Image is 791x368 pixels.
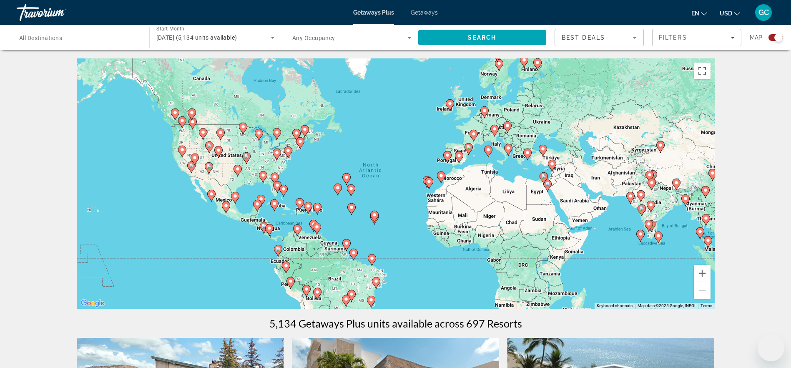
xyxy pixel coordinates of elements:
[17,2,100,23] a: Travorium
[758,335,784,361] iframe: Button to launch messaging window
[694,282,711,299] button: Zoom out
[418,30,547,45] button: Search
[562,34,605,41] span: Best Deals
[720,7,740,19] button: Change currency
[701,303,712,308] a: Terms (opens in new tab)
[79,298,106,309] img: Google
[720,10,732,17] span: USD
[156,26,184,32] span: Start Month
[353,9,394,16] a: Getaways Plus
[758,8,769,17] span: GC
[659,34,687,41] span: Filters
[694,265,711,282] button: Zoom in
[79,298,106,309] a: Open this area in Google Maps (opens a new window)
[562,33,637,43] mat-select: Sort by
[652,29,741,46] button: Filters
[691,7,707,19] button: Change language
[269,317,522,330] h1: 5,134 Getaways Plus units available across 697 Resorts
[691,10,699,17] span: en
[694,63,711,79] button: Toggle fullscreen view
[638,303,696,308] span: Map data ©2025 Google, INEGI
[411,9,438,16] a: Getaways
[19,33,138,43] input: Select destination
[750,32,762,43] span: Map
[156,34,237,41] span: [DATE] (5,134 units available)
[292,35,335,41] span: Any Occupancy
[597,303,633,309] button: Keyboard shortcuts
[19,35,62,41] span: All Destinations
[468,34,496,41] span: Search
[753,4,774,21] button: User Menu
